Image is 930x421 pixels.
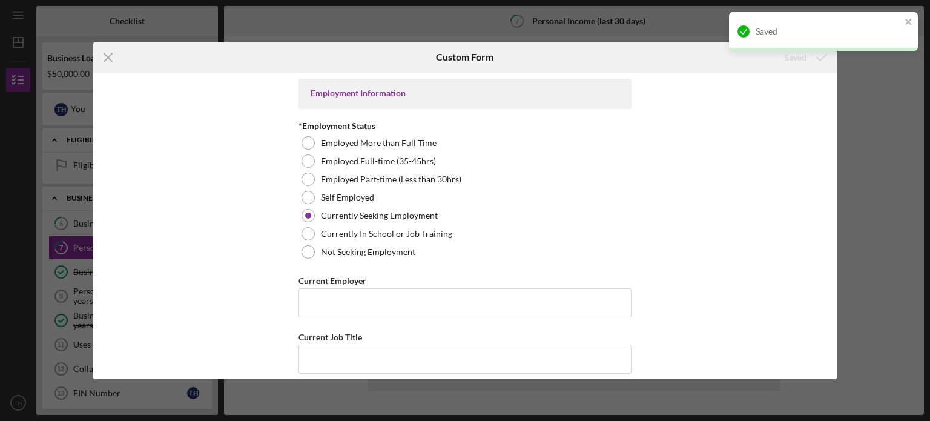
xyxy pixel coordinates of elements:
label: Currently In School or Job Training [321,229,452,239]
button: close [905,17,913,28]
label: Current Employer [298,276,366,286]
label: Current Job Title [298,332,362,342]
label: Employed More than Full Time [321,138,437,148]
label: Currently Seeking Employment [321,211,438,220]
div: Employment Information [311,88,619,98]
label: Not Seeking Employment [321,247,415,257]
label: Employed Full-time (35-45hrs) [321,156,436,166]
label: Self Employed [321,193,374,202]
div: Saved [756,27,901,36]
h6: Custom Form [436,51,493,62]
div: *Employment Status [298,121,632,131]
label: Employed Part-time (Less than 30hrs) [321,174,461,184]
